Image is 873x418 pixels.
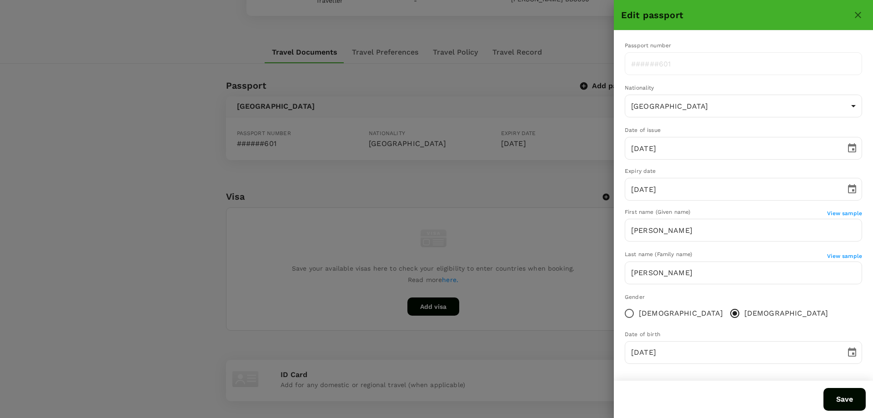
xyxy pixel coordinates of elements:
div: Passport number [625,41,862,50]
div: Last name (Family name) [625,250,827,259]
input: DD/MM/YYYY [625,137,839,160]
input: DD/MM/YYYY [625,341,839,364]
button: Save [823,388,866,411]
input: DD/MM/YYYY [625,178,839,201]
span: [DEMOGRAPHIC_DATA] [744,308,828,319]
div: Date of birth [625,330,862,339]
button: Choose date, selected date is Aug 1, 2018 [843,139,861,157]
button: close [850,7,866,23]
div: [GEOGRAPHIC_DATA] [625,95,862,117]
input: ######601 [625,52,862,75]
div: Gender [625,293,862,302]
button: Choose date, selected date is Jul 1, 1983 [843,343,861,362]
div: Date of issue [625,126,862,135]
div: First name (Given name) [625,208,827,217]
span: [DEMOGRAPHIC_DATA] [639,308,723,319]
div: Nationality [625,84,862,93]
h6: Edit passport [621,8,850,22]
span: View sample [827,210,862,217]
div: Expiry date [625,167,862,176]
button: Choose date, selected date is Aug 1, 2028 [843,180,861,198]
span: View sample [827,253,862,259]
